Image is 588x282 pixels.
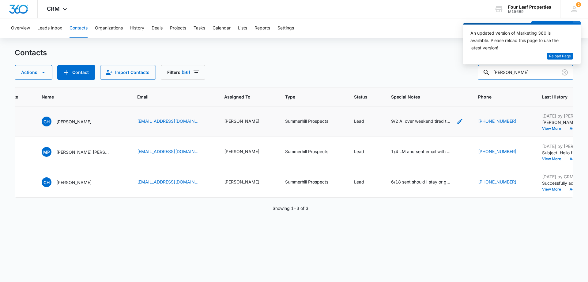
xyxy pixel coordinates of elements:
[478,179,516,185] a: [PHONE_NUMBER]
[478,118,527,125] div: Phone - (989) 306-4436 - Select to Edit Field
[42,147,51,157] span: MP
[95,18,123,38] button: Organizations
[137,148,209,156] div: Email - madisonblair.mua@gmail.com - Select to Edit Field
[547,53,573,60] button: Reload Page
[194,18,205,38] button: Tasks
[37,18,62,38] button: Leads Inbox
[42,117,51,126] span: CH
[57,65,95,80] button: Add Contact
[42,177,103,187] div: Name - Carol Hoffman - Select to Edit Field
[354,94,367,100] span: Status
[273,205,308,211] p: Showing 1-3 of 3
[152,18,163,38] button: Deals
[354,118,375,125] div: Status - Lead - Select to Edit Field
[542,127,565,130] button: View More
[15,48,47,57] h1: Contacts
[478,148,527,156] div: Phone - (516) 864-1022 - Select to Edit Field
[354,148,375,156] div: Status - Lead - Select to Edit Field
[576,2,581,7] div: notifications count
[15,65,52,80] button: Actions
[11,18,30,38] button: Overview
[42,117,103,126] div: Name - Candi Hoffman - Select to Edit Field
[285,179,339,186] div: Type - Summerhill Prospects - Select to Edit Field
[508,5,551,10] div: account name
[391,179,463,186] div: Special Notes - 6/18 sent should I stay or go email KM 6/8 sent have to show you email 5/28 sent ...
[137,118,198,124] a: [EMAIL_ADDRESS][DOMAIN_NAME]
[531,21,573,36] button: Add Contact
[42,94,114,100] span: Name
[285,148,339,156] div: Type - Summerhill Prospects - Select to Edit Field
[285,94,330,100] span: Type
[549,53,571,59] span: Reload Page
[224,118,270,125] div: Assigned To - Adam Schoenborn - Select to Edit Field
[560,68,570,77] button: Clear
[224,179,270,186] div: Assigned To - Kelly Mursch - Select to Edit Field
[213,18,231,38] button: Calendar
[391,148,463,156] div: Special Notes - 1/4 LM and sent email with a few live videos and new special and link to website ...
[391,179,452,185] div: 6/18 sent should I stay or go email KM 6/8 sent have to show you email 5/28 sent tourpage email 5...
[47,6,60,12] span: CRM
[478,65,573,80] input: Search Contacts
[391,118,452,124] div: 9/2 AI over weekend tired to LM - phone doesn't take calls - 8/5 sent 15th interest email and can...
[42,147,123,157] div: Name - Madison Palumbo Hoffmann - Select to Edit Field
[478,148,516,155] a: [PHONE_NUMBER]
[224,148,259,155] div: [PERSON_NAME]
[277,18,294,38] button: Settings
[224,118,259,124] div: [PERSON_NAME]
[56,149,111,155] p: [PERSON_NAME] [PERSON_NAME]
[478,179,527,186] div: Phone - (989) 954-1694 - Select to Edit Field
[478,118,516,124] a: [PHONE_NUMBER]
[354,179,364,185] div: Lead
[100,65,156,80] button: Import Contacts
[354,148,364,155] div: Lead
[542,187,565,191] button: View More
[542,157,565,161] button: View More
[137,94,201,100] span: Email
[391,148,452,155] div: 1/4 LM and sent email with a few live videos and new special and link to website KM
[182,70,190,75] span: (56)
[285,148,328,155] div: Summerhill Prospects
[391,118,463,125] div: Special Notes - 9/2 AI over weekend tired to LM - phone doesn't take calls - 8/5 sent 15th intere...
[224,179,259,185] div: [PERSON_NAME]
[285,118,328,124] div: Summerhill Prospects
[170,18,186,38] button: Projects
[56,179,92,186] p: [PERSON_NAME]
[137,148,198,155] a: [EMAIL_ADDRESS][DOMAIN_NAME]
[508,10,551,14] div: account id
[224,94,262,100] span: Assigned To
[285,179,328,185] div: Summerhill Prospects
[238,18,247,38] button: Lists
[137,179,209,186] div: Email - hoffmanfam@yahoo.com - Select to Edit Field
[354,118,364,124] div: Lead
[70,18,88,38] button: Contacts
[354,179,375,186] div: Status - Lead - Select to Edit Field
[137,118,209,125] div: Email - candihffmn93@gmail.com - Select to Edit Field
[478,94,518,100] span: Phone
[137,179,198,185] a: [EMAIL_ADDRESS][DOMAIN_NAME]
[391,94,454,100] span: Special Notes
[576,2,581,7] span: 2
[42,177,51,187] span: CH
[56,118,92,125] p: [PERSON_NAME]
[254,18,270,38] button: Reports
[130,18,144,38] button: History
[285,118,339,125] div: Type - Summerhill Prospects - Select to Edit Field
[161,65,205,80] button: Filters
[224,148,270,156] div: Assigned To - Kelly Mursch - Select to Edit Field
[470,29,566,52] div: An updated version of Marketing 360 is available. Please reload this page to use the latest version!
